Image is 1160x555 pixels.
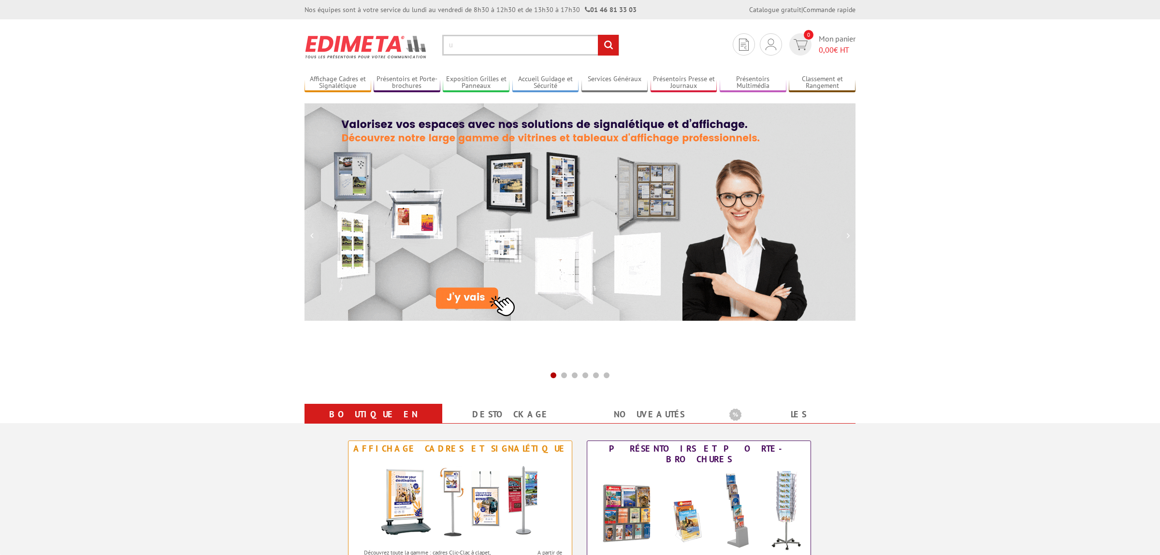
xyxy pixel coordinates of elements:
[787,33,855,56] a: devis rapide 0 Mon panier 0,00€ HT
[454,406,568,423] a: Destockage
[371,456,550,543] img: Affichage Cadres et Signalétique
[819,45,834,55] span: 0,00
[512,75,579,91] a: Accueil Guidage et Sécurité
[729,406,850,425] b: Les promotions
[585,5,637,14] strong: 01 46 81 33 03
[374,75,440,91] a: Présentoirs et Porte-brochures
[351,443,569,454] div: Affichage Cadres et Signalétique
[316,406,431,441] a: Boutique en ligne
[803,5,855,14] a: Commande rapide
[590,443,808,465] div: Présentoirs et Porte-brochures
[749,5,801,14] a: Catalogue gratuit
[304,5,637,14] div: Nos équipes sont à votre service du lundi au vendredi de 8h30 à 12h30 et de 13h30 à 17h30
[581,75,648,91] a: Services Généraux
[749,5,855,14] div: |
[304,75,371,91] a: Affichage Cadres et Signalétique
[592,406,706,423] a: nouveautés
[819,33,855,56] span: Mon panier
[442,35,619,56] input: Rechercher un produit ou une référence...
[729,406,844,441] a: Les promotions
[720,75,786,91] a: Présentoirs Multimédia
[651,75,717,91] a: Présentoirs Presse et Journaux
[593,467,805,554] img: Présentoirs et Porte-brochures
[789,75,855,91] a: Classement et Rangement
[794,39,808,50] img: devis rapide
[804,30,813,40] span: 0
[739,39,749,51] img: devis rapide
[304,29,428,65] img: Présentoir, panneau, stand - Edimeta - PLV, affichage, mobilier bureau, entreprise
[443,75,509,91] a: Exposition Grilles et Panneaux
[598,35,619,56] input: rechercher
[819,44,855,56] span: € HT
[766,39,776,50] img: devis rapide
